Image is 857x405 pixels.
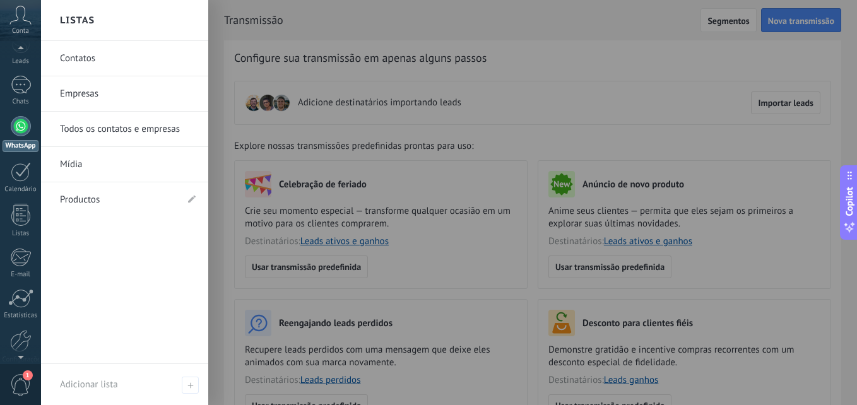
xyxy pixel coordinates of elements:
[3,140,38,152] div: WhatsApp
[3,185,39,194] div: Calendário
[60,147,196,182] a: Mídia
[3,230,39,238] div: Listas
[60,1,95,40] h2: Listas
[3,312,39,320] div: Estatísticas
[3,57,39,66] div: Leads
[60,112,196,147] a: Todos os contatos e empresas
[3,98,39,106] div: Chats
[60,182,177,218] a: Productos
[12,27,29,35] span: Conta
[60,41,196,76] a: Contatos
[843,187,856,216] span: Copilot
[60,379,118,390] span: Adicionar lista
[60,76,196,112] a: Empresas
[23,370,33,380] span: 1
[3,271,39,279] div: E-mail
[182,377,199,394] span: Adicionar lista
